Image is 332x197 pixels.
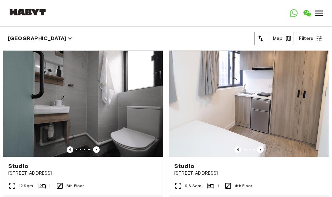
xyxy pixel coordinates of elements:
img: Marketing picture of unit HK-01-067-021-01 [169,51,329,157]
span: 1 [217,183,219,189]
span: 1 [49,183,50,189]
span: 6th Floor [66,183,84,189]
button: Previous image [67,146,73,153]
button: [GEOGRAPHIC_DATA] [8,34,72,43]
img: Habyt [8,9,48,15]
span: [STREET_ADDRESS] [8,170,158,177]
button: Filters [296,32,324,45]
span: 4th Floor [235,183,252,189]
button: tune [254,32,267,45]
img: Marketing picture of unit HK-01-067-028-01 [3,51,163,157]
span: [STREET_ADDRESS] [174,170,324,177]
button: Previous image [93,146,100,153]
span: 12 Sqm [19,183,33,189]
button: Previous image [257,146,264,153]
span: Studio [174,162,194,170]
span: 9.8 Sqm [185,183,201,189]
button: Previous image [235,146,241,153]
span: Studio [8,162,28,170]
button: Map [270,32,293,45]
